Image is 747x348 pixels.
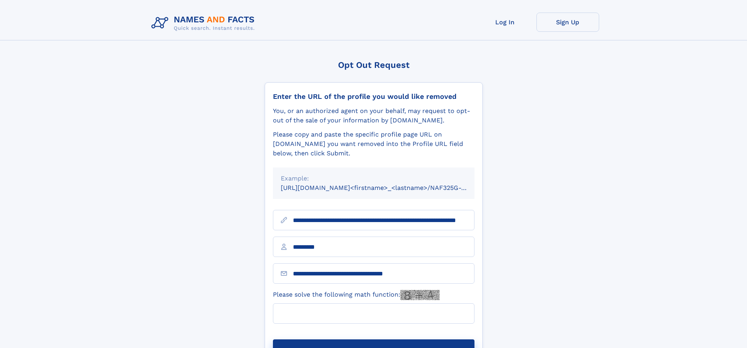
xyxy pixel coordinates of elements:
img: Logo Names and Facts [148,13,261,34]
label: Please solve the following math function: [273,290,440,300]
a: Sign Up [536,13,599,32]
div: Please copy and paste the specific profile page URL on [DOMAIN_NAME] you want removed into the Pr... [273,130,474,158]
small: [URL][DOMAIN_NAME]<firstname>_<lastname>/NAF325G-xxxxxxxx [281,184,489,191]
div: You, or an authorized agent on your behalf, may request to opt-out of the sale of your informatio... [273,106,474,125]
a: Log In [474,13,536,32]
div: Opt Out Request [265,60,483,70]
div: Example: [281,174,467,183]
div: Enter the URL of the profile you would like removed [273,92,474,101]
